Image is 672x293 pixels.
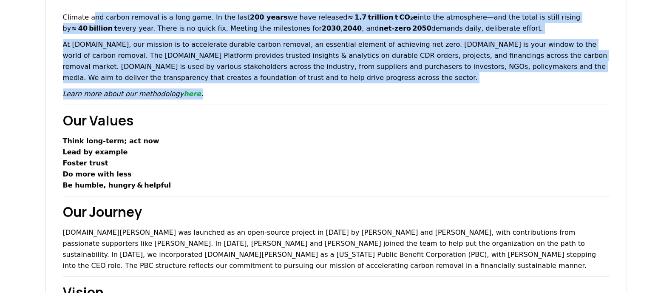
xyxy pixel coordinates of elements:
strong: ≈ 40 billion t [71,24,117,32]
em: Learn more about our methodology . [63,90,204,98]
strong: net‑zero 2050 [379,24,431,32]
p: At [DOMAIN_NAME], our mission is to accelerate durable carbon removal, an essential element of ac... [63,39,610,83]
p: [DOMAIN_NAME][PERSON_NAME] was launched as an open-source project in [DATE] by [PERSON_NAME] and ... [63,227,610,271]
strong: 200 years [250,13,287,21]
p: Climate and carbon removal is a long game. In the last we have released into the atmosphere—and t... [63,12,610,34]
h2: Our Values [63,110,610,131]
strong: ≈ 1.7 trillion t CO₂e [347,13,417,21]
strong: Think long‑term; act now [63,137,159,145]
a: here [184,90,201,98]
strong: 2040 [343,24,362,32]
h2: Our Journey [63,202,610,222]
strong: 2030 [322,24,341,32]
strong: Foster trust [63,159,108,167]
strong: Lead by example [63,148,128,156]
strong: Be humble, hungry & helpful [63,181,171,189]
strong: Do more with less [63,170,132,178]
